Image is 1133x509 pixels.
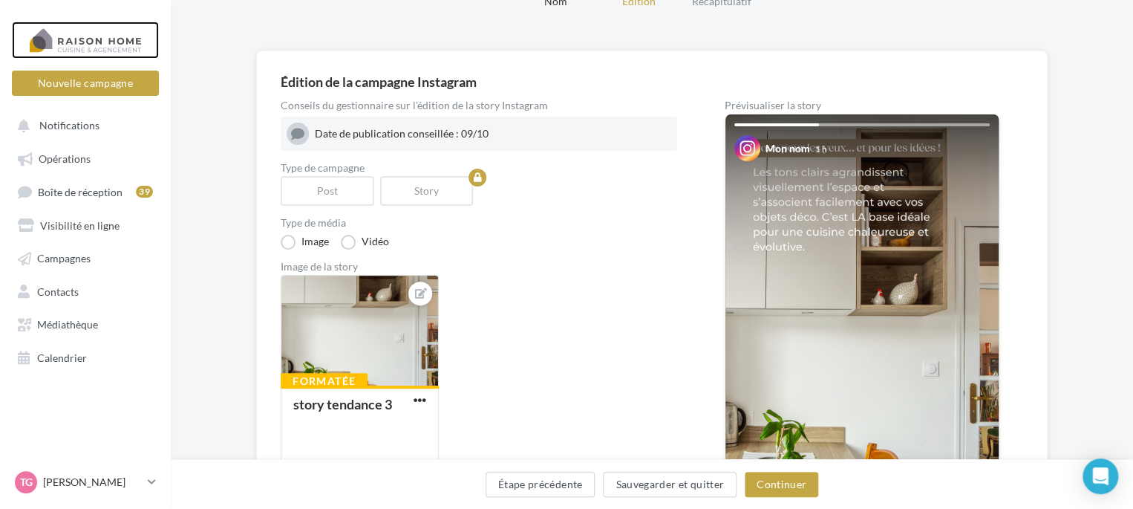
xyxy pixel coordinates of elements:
[9,144,162,171] a: Opérations
[136,186,153,198] div: 39
[341,235,389,250] label: Vidéo
[9,310,162,337] a: Médiathèque
[815,143,827,155] div: 1 h
[37,318,98,331] span: Médiathèque
[603,472,737,497] button: Sauvegarder et quitter
[9,211,162,238] a: Visibilité en ligne
[12,71,159,96] button: Nouvelle campagne
[281,235,329,250] label: Image
[9,111,156,138] button: Notifications
[281,218,677,228] label: Type de média
[281,262,677,272] div: Image de la story
[40,218,120,231] span: Visibilité en ligne
[1083,458,1118,494] div: Open Intercom Messenger
[37,351,87,363] span: Calendrier
[20,475,33,490] span: TG
[9,178,162,205] a: Boîte de réception39
[486,472,595,497] button: Étape précédente
[37,252,91,265] span: Campagnes
[12,468,159,496] a: TG [PERSON_NAME]
[38,185,123,198] span: Boîte de réception
[765,141,810,156] div: Mon nom
[745,472,818,497] button: Continuer
[281,373,368,389] div: Formatée
[281,100,677,111] div: Conseils du gestionnaire sur l'édition de la story Instagram
[9,343,162,370] a: Calendrier
[9,277,162,304] a: Contacts
[725,100,999,111] div: Prévisualiser la story
[37,285,79,297] span: Contacts
[315,126,671,141] div: Date de publication conseillée : 09/10
[281,163,677,173] label: Type de campagne
[9,244,162,270] a: Campagnes
[43,475,142,490] p: [PERSON_NAME]
[281,75,1023,88] div: Édition de la campagne Instagram
[39,119,99,132] span: Notifications
[293,396,392,412] div: story tendance 3
[39,152,91,165] span: Opérations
